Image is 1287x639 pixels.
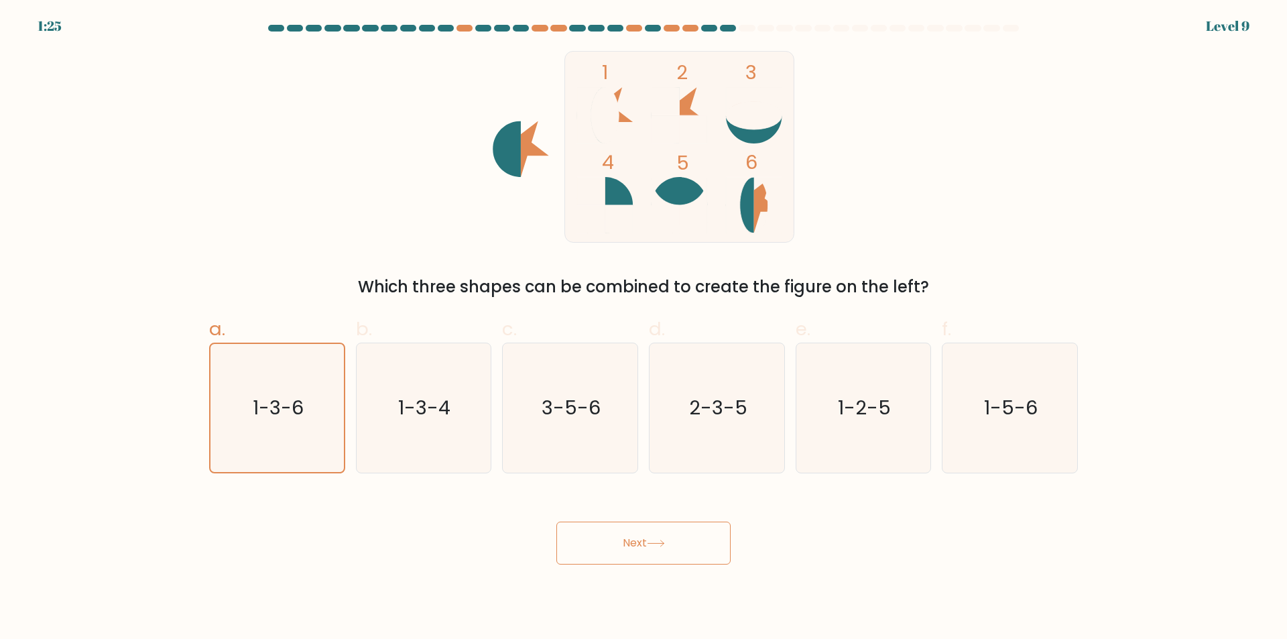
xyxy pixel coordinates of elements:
[676,149,689,176] tspan: 5
[542,395,601,422] text: 3-5-6
[838,395,891,422] text: 1-2-5
[556,522,731,565] button: Next
[1206,16,1249,36] div: Level 9
[502,316,517,342] span: c.
[689,395,747,422] text: 2-3-5
[602,148,614,176] tspan: 4
[253,394,304,421] text: 1-3-6
[745,58,757,86] tspan: 3
[985,395,1038,422] text: 1-5-6
[649,316,665,342] span: d.
[356,316,372,342] span: b.
[676,58,688,86] tspan: 2
[745,148,758,176] tspan: 6
[602,58,608,86] tspan: 1
[399,395,451,422] text: 1-3-4
[209,316,225,342] span: a.
[217,275,1070,299] div: Which three shapes can be combined to create the figure on the left?
[942,316,951,342] span: f.
[38,16,62,36] div: 1:25
[796,316,810,342] span: e.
